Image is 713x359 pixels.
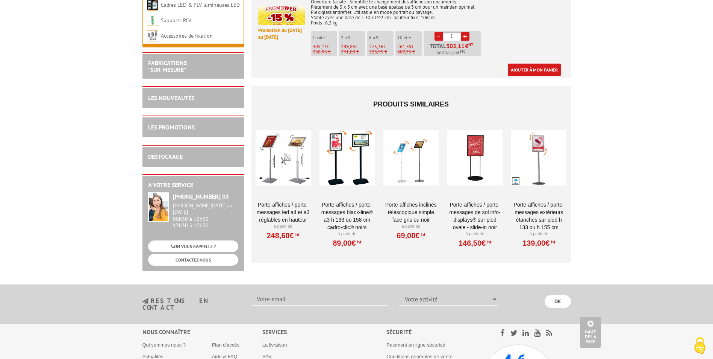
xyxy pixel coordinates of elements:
p: 307,75 € [397,49,422,55]
img: promotion [258,6,305,25]
p: À partir de [511,231,566,237]
a: ON VOUS RAPPELLE ? [148,240,238,252]
a: Ajouter à mon panier [508,64,561,76]
img: widget-service.jpg [148,192,169,222]
p: L'unité [313,35,337,40]
div: [PERSON_NAME][DATE] au [DATE] [173,202,238,215]
span: € [465,43,468,49]
input: OK [545,295,571,308]
sup: HT [486,239,491,245]
span: 261,59 [397,43,412,50]
a: Porte-affiches / Porte-messages de sol Info-Displays® sur pied ovale - Slide-in Noir [447,201,503,231]
p: 6 à 9 [369,35,394,40]
img: Cookies (fenêtre modale) [690,336,709,355]
a: 139,00€HT [522,241,555,245]
img: Accessoires de fixation [147,30,158,41]
div: Sécurité [386,328,481,336]
a: Qui sommes nous ? [142,342,186,348]
a: Porte-affiches / Porte-messages LED A4 et A3 réglables en hauteur [256,201,311,224]
p: 323,95 € [369,49,394,55]
a: Porte-affiches inclinés téléscopique simple face gris ou noir [383,201,439,224]
a: + [461,32,469,41]
a: 69,00€HT [397,233,425,238]
a: CONTACTEZ-NOUS [148,254,238,266]
p: Total [425,43,481,56]
sup: HT [420,232,425,237]
a: 248,60€HT [266,233,299,238]
p: € [369,44,394,49]
span: 305,11 [313,43,327,50]
a: La livraison [262,342,287,348]
p: € [313,44,337,49]
a: Supports PLV [161,17,191,24]
span: 275,36 [369,43,383,50]
a: FABRICATIONS"Sur Mesure" [148,59,187,73]
p: À partir de [383,224,439,230]
p: 358,95 € [313,49,337,55]
a: Porte-affiches / Porte-messages Black-Line® A3 H 133 ou 158 cm Cadro-Clic® noirs [319,201,375,231]
sup: HT [468,42,473,47]
sup: HT [356,239,361,245]
a: 146,50€HT [459,241,491,245]
a: 89,00€HT [333,241,361,245]
sup: HT [294,232,300,237]
p: € [397,44,422,49]
div: Services [262,328,387,336]
p: À partir de [256,224,311,230]
button: Cookies (fenêtre modale) [687,333,713,359]
a: Porte-affiches / Porte-messages extérieurs étanches sur pied h 133 ou h 155 cm [511,201,566,231]
p: 341,00 € [341,49,365,55]
p: Promotion du [DATE] au [DATE] [258,27,305,41]
a: LES PROMOTIONS [148,123,195,131]
a: Plan d'accès [212,342,239,348]
span: Soit € [437,50,465,56]
a: Cadres LED & PLV lumineuses LED [161,2,240,8]
a: DESTOCKAGE [148,153,183,160]
img: Supports PLV [147,15,158,26]
div: Nous connaître [142,328,262,336]
p: À partir de [319,231,375,237]
input: Votre email [252,293,388,306]
p: 2 à 5 [341,35,365,40]
img: newsletter.jpg [142,298,148,304]
h2: A votre service [148,182,238,189]
a: Accessoires de fixation [161,32,213,39]
a: LES NOUVEAUTÉS [148,94,194,102]
a: Haut de la page [580,317,601,348]
a: - [434,32,443,41]
p: À partir de [447,231,503,237]
p: 10 et + [397,35,422,40]
span: 289,85 [341,43,355,50]
div: 08h30 à 12h30 13h30 à 17h30 [173,202,238,228]
span: 305,11 [446,43,465,49]
span: 366,13 [445,50,457,56]
a: Paiement en ligne sécurisé [386,342,445,348]
h3: restons en contact [142,298,241,311]
sup: HT [550,239,555,245]
sup: TTC [460,49,465,53]
p: € [341,44,365,49]
strong: [PHONE_NUMBER] 03 [173,193,229,200]
span: Produits similaires [373,100,449,108]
